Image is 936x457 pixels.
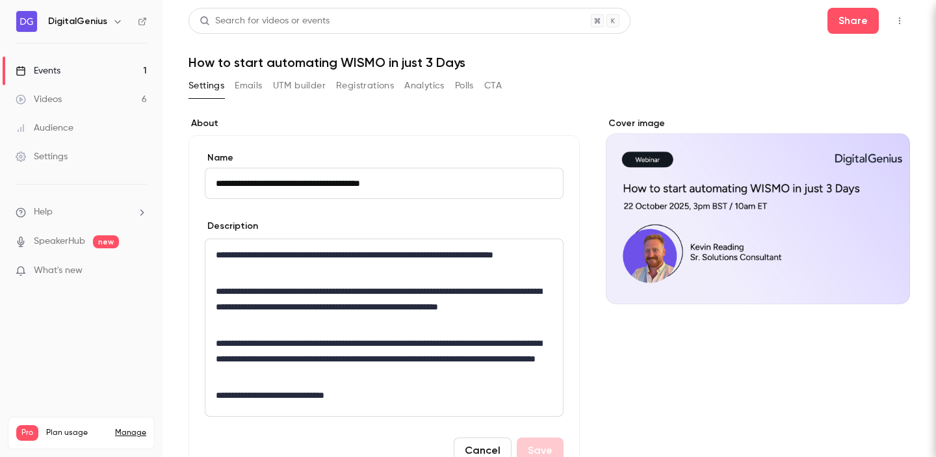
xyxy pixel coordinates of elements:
label: About [188,117,580,130]
div: Search for videos or events [200,14,330,28]
a: Manage [115,428,146,438]
span: What's new [34,264,83,278]
button: Registrations [336,75,394,96]
label: Name [205,151,564,164]
span: new [93,235,119,248]
button: Share [827,8,879,34]
img: DigitalGenius [16,11,37,32]
label: Description [205,220,258,233]
div: Audience [16,122,73,135]
span: Help [34,205,53,219]
a: SpeakerHub [34,235,85,248]
button: Emails [235,75,262,96]
span: Pro [16,425,38,441]
span: Plan usage [46,428,107,438]
label: Cover image [606,117,910,130]
button: Polls [455,75,474,96]
button: UTM builder [273,75,326,96]
iframe: Noticeable Trigger [131,265,147,277]
section: description [205,239,564,417]
div: Settings [16,150,68,163]
div: Events [16,64,60,77]
div: Videos [16,93,62,106]
div: editor [205,239,563,416]
section: Cover image [606,117,910,304]
h1: How to start automating WISMO in just 3 Days [188,55,910,70]
button: CTA [484,75,502,96]
button: Analytics [404,75,445,96]
li: help-dropdown-opener [16,205,147,219]
h6: DigitalGenius [48,15,107,28]
button: Settings [188,75,224,96]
